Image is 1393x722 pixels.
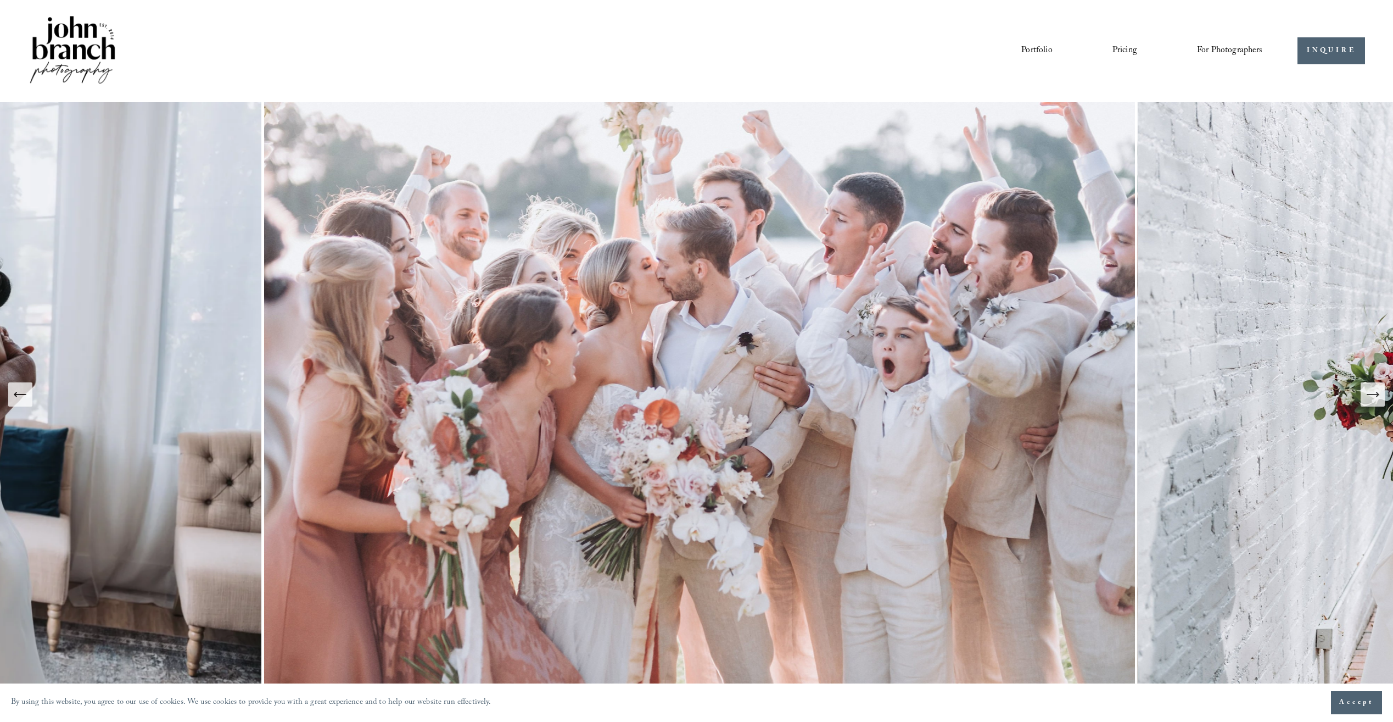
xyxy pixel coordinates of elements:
button: Next Slide [1361,382,1385,407]
a: folder dropdown [1197,42,1263,60]
button: Previous Slide [8,382,32,407]
span: Accept [1339,697,1374,708]
span: For Photographers [1197,42,1263,59]
button: Accept [1331,691,1382,714]
a: Portfolio [1021,42,1052,60]
a: Pricing [1112,42,1137,60]
p: By using this website, you agree to our use of cookies. We use cookies to provide you with a grea... [11,695,491,711]
a: INQUIRE [1297,37,1365,64]
img: John Branch IV Photography [28,14,117,88]
img: A wedding party celebrating outdoors, featuring a bride and groom kissing amidst cheering bridesm... [261,102,1138,687]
